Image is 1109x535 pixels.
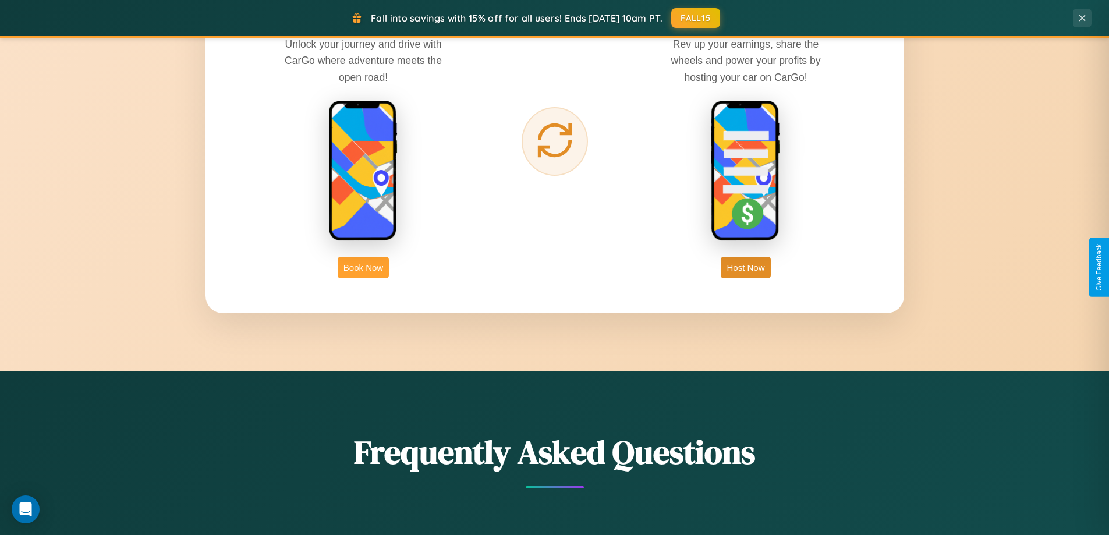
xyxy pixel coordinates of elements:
img: rent phone [328,100,398,242]
div: Open Intercom Messenger [12,495,40,523]
p: Rev up your earnings, share the wheels and power your profits by hosting your car on CarGo! [658,36,833,85]
div: Give Feedback [1095,244,1103,291]
button: FALL15 [671,8,720,28]
button: Host Now [721,257,770,278]
h2: Frequently Asked Questions [205,430,904,474]
button: Book Now [338,257,389,278]
p: Unlock your journey and drive with CarGo where adventure meets the open road! [276,36,451,85]
span: Fall into savings with 15% off for all users! Ends [DATE] 10am PT. [371,12,662,24]
img: host phone [711,100,781,242]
